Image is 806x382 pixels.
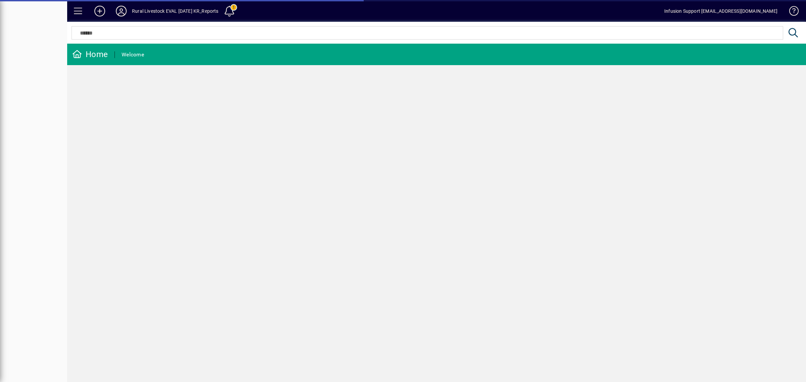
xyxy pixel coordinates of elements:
div: Rural Livestock EVAL [DATE] KR_Reports [132,6,219,16]
button: Profile [110,5,132,17]
div: Infusion Support [EMAIL_ADDRESS][DOMAIN_NAME] [664,6,777,16]
button: Add [89,5,110,17]
a: Knowledge Base [784,1,798,23]
div: Welcome [122,49,144,60]
div: Home [72,49,108,60]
